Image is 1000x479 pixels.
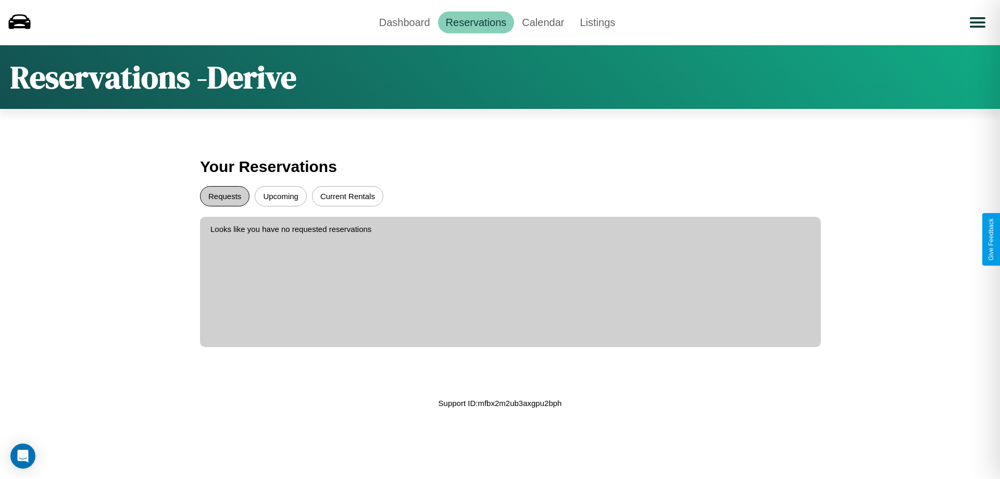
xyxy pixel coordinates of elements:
a: Dashboard [371,11,438,33]
button: Current Rentals [312,186,383,206]
h3: Your Reservations [200,153,800,181]
a: Listings [572,11,623,33]
button: Open menu [963,8,992,37]
button: Requests [200,186,249,206]
div: Open Intercom Messenger [10,444,35,469]
h1: Reservations - Derive [10,56,296,99]
a: Reservations [438,11,515,33]
div: Give Feedback [988,218,995,261]
p: Support ID: mfbx2m2ub3axgpu2bph [439,396,562,410]
button: Upcoming [255,186,307,206]
p: Looks like you have no requested reservations [210,222,810,236]
a: Calendar [514,11,572,33]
